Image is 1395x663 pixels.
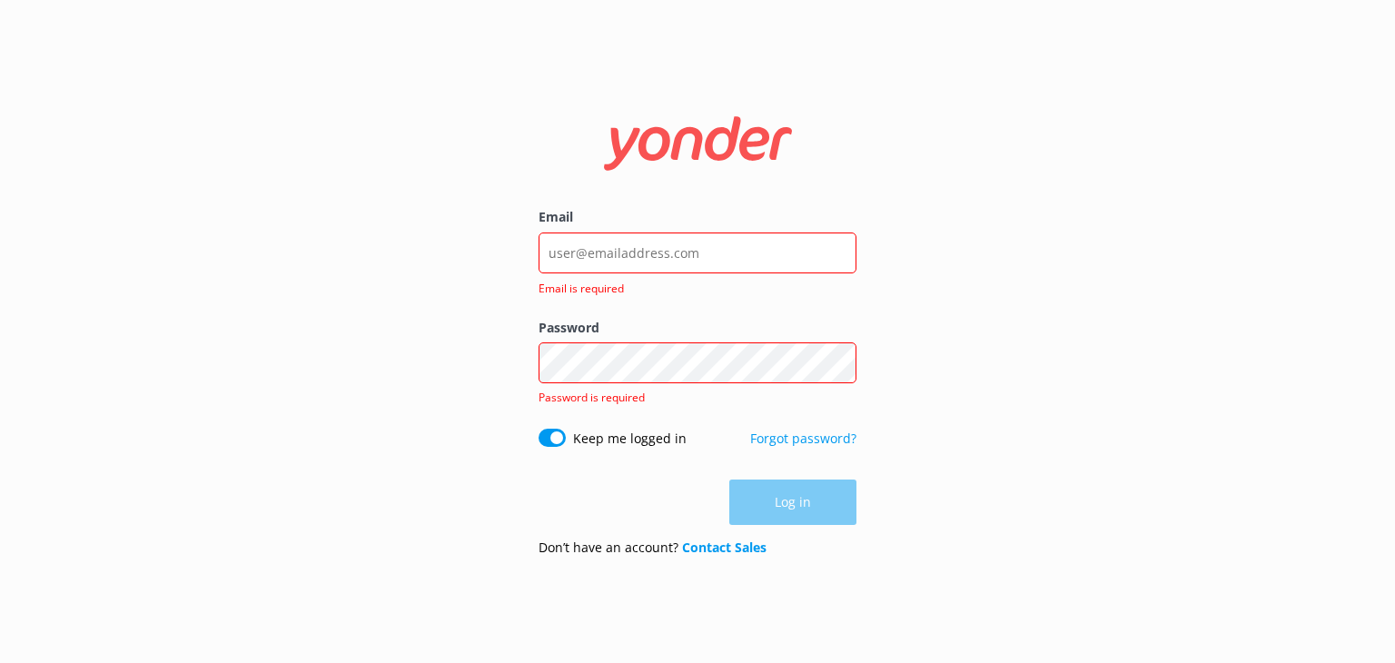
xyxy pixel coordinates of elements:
[539,318,856,338] label: Password
[682,539,767,556] a: Contact Sales
[539,390,645,405] span: Password is required
[539,207,856,227] label: Email
[573,429,687,449] label: Keep me logged in
[539,280,846,297] span: Email is required
[539,233,856,273] input: user@emailaddress.com
[820,345,856,381] button: Show password
[750,430,856,447] a: Forgot password?
[539,538,767,558] p: Don’t have an account?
